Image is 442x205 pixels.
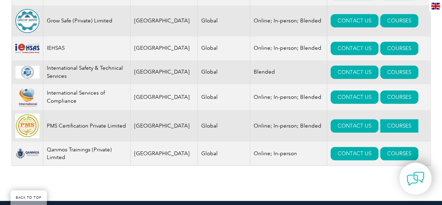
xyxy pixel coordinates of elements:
td: Global [198,142,250,166]
td: Global [198,60,250,84]
td: Global [198,5,250,36]
td: International Services of Compliance [43,84,130,110]
td: [GEOGRAPHIC_DATA] [130,110,198,142]
td: Online; In-person; Blended [250,110,327,142]
td: International Safety & Technical Services [43,60,130,84]
img: 865840a4-dc40-ee11-bdf4-000d3ae1ac14-logo.jpg [15,114,39,138]
td: Blended [250,60,327,84]
td: [GEOGRAPHIC_DATA] [130,5,198,36]
td: [GEOGRAPHIC_DATA] [130,36,198,60]
img: contact-chat.png [407,170,424,187]
a: COURSES [380,42,418,55]
a: COURSES [380,66,418,79]
td: Qanmos Trainings (Private) Limited [43,142,130,166]
td: [GEOGRAPHIC_DATA] [130,60,198,84]
img: 6b4695af-5fa9-ee11-be37-00224893a058-logo.png [15,88,39,107]
td: Online; In-person; Blended [250,5,327,36]
a: COURSES [380,119,418,132]
td: Online; In-person; Blended [250,36,327,60]
img: en [431,3,440,9]
td: [GEOGRAPHIC_DATA] [130,142,198,166]
a: CONTACT US [331,42,378,55]
td: Global [198,110,250,142]
a: CONTACT US [331,66,378,79]
a: CONTACT US [331,147,378,160]
img: d1ae17d9-8e6d-ee11-9ae6-000d3ae1a86f-logo.png [15,42,39,55]
a: COURSES [380,14,418,27]
a: COURSES [380,90,418,104]
img: 0d58a1d0-3c89-ec11-8d20-0022481579a4-logo.png [15,66,39,79]
a: COURSES [380,147,418,160]
a: BACK TO TOP [10,190,47,205]
td: PMS Certification Private Limited [43,110,130,142]
a: CONTACT US [331,14,378,27]
td: Global [198,84,250,110]
img: 135759db-fb26-f011-8c4d-00224895b3bc-logo.png [15,9,39,33]
td: Online; In-person; Blended [250,84,327,110]
td: Grow Safe (Private) Limited [43,5,130,36]
td: IEHSAS [43,36,130,60]
a: CONTACT US [331,90,378,104]
td: Online; In-person [250,142,327,166]
img: aba66f9e-23f8-ef11-bae2-000d3ad176a3-logo.png [15,148,39,159]
a: CONTACT US [331,119,378,132]
td: [GEOGRAPHIC_DATA] [130,84,198,110]
td: Global [198,36,250,60]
